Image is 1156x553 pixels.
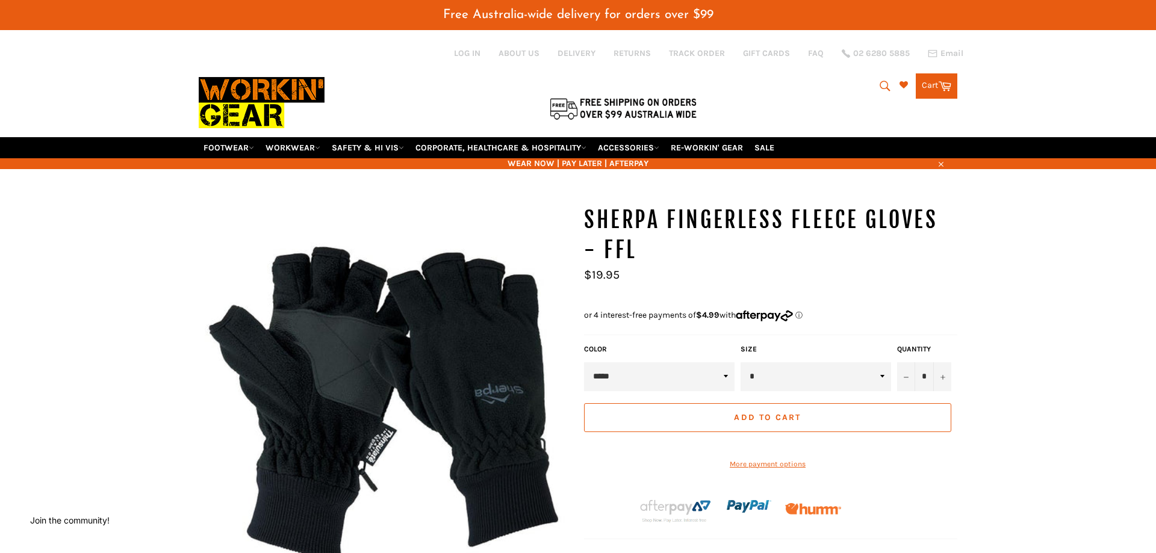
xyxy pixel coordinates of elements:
a: Cart [916,73,957,99]
a: ABOUT US [499,48,539,59]
a: SAFETY & HI VIS [327,137,409,158]
label: Color [584,344,735,354]
a: SALE [750,137,779,158]
button: Reduce item quantity by one [897,362,915,391]
a: DELIVERY [558,48,595,59]
a: GIFT CARDS [743,48,790,59]
label: Quantity [897,344,951,354]
span: Add to Cart [734,412,801,422]
img: Workin Gear leaders in Workwear, Safety Boots, PPE, Uniforms. Australia's No.1 in Workwear [199,69,325,137]
a: CORPORATE, HEALTHCARE & HOSPITALITY [411,137,591,158]
span: Free Australia-wide delivery for orders over $99 [443,8,713,21]
a: More payment options [584,459,951,469]
span: 02 6280 5885 [853,49,910,58]
a: TRACK ORDER [669,48,725,59]
a: ACCESSORIES [593,137,664,158]
span: $19.95 [584,268,620,282]
span: Email [940,49,963,58]
button: Join the community! [30,515,110,525]
a: 02 6280 5885 [842,49,910,58]
button: Increase item quantity by one [933,362,951,391]
img: Flat $9.95 shipping Australia wide [548,96,698,121]
a: FOOTWEAR [199,137,259,158]
a: Log in [454,48,480,58]
a: WORKWEAR [261,137,325,158]
img: Afterpay-Logo-on-dark-bg_large.png [638,498,713,523]
h1: SHERPA Fingerless Fleece Gloves - FFL [584,205,957,265]
a: FAQ [808,48,824,59]
a: Email [928,49,963,58]
a: RE-WORKIN' GEAR [666,137,748,158]
a: RETURNS [614,48,651,59]
img: paypal.png [727,484,771,528]
img: Humm_core_logo_RGB-01_300x60px_small_195d8312-4386-4de7-b182-0ef9b6303a37.png [785,503,841,514]
span: WEAR NOW | PAY LATER | AFTERPAY [199,158,957,169]
button: Add to Cart [584,403,951,432]
label: Size [741,344,891,354]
